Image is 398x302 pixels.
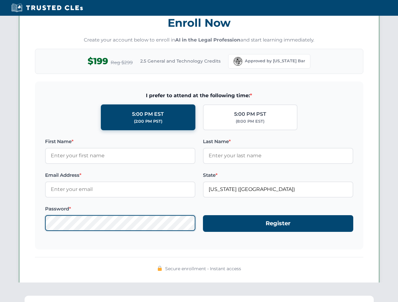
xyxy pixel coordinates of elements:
[203,215,353,232] button: Register
[45,205,195,213] label: Password
[45,171,195,179] label: Email Address
[165,265,241,272] span: Secure enrollment • Instant access
[88,54,108,68] span: $199
[234,110,266,118] div: 5:00 PM PST
[45,148,195,164] input: Enter your first name
[245,58,305,64] span: Approved by [US_STATE] Bar
[157,266,162,271] img: 🔒
[203,171,353,179] label: State
[45,92,353,100] span: I prefer to attend at the following time:
[234,57,242,66] img: Florida Bar
[175,37,240,43] strong: AI in the Legal Profession
[203,182,353,197] input: Florida (FL)
[236,118,264,125] div: (8:00 PM EST)
[111,59,133,66] span: Reg $299
[45,182,195,197] input: Enter your email
[45,138,195,145] label: First Name
[203,148,353,164] input: Enter your last name
[132,110,164,118] div: 5:00 PM EST
[203,138,353,145] label: Last Name
[140,58,221,64] span: 2.5 General and Technology Credits
[9,3,85,13] img: Trusted CLEs
[35,13,363,33] h3: Enroll Now
[134,118,162,125] div: (2:00 PM PST)
[35,36,363,44] p: Create your account below to enroll in and start learning immediately.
